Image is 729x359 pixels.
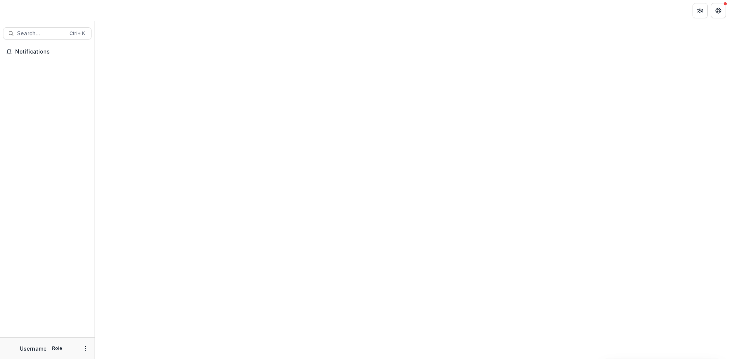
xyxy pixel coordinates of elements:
nav: breadcrumb [98,5,130,16]
button: Get Help [711,3,726,18]
button: Notifications [3,46,92,58]
button: Partners [693,3,708,18]
div: Ctrl + K [68,29,87,38]
button: More [81,344,90,353]
button: Search... [3,27,92,40]
span: Search... [17,30,65,37]
p: Role [50,345,65,352]
p: Username [20,345,47,353]
span: Notifications [15,49,88,55]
